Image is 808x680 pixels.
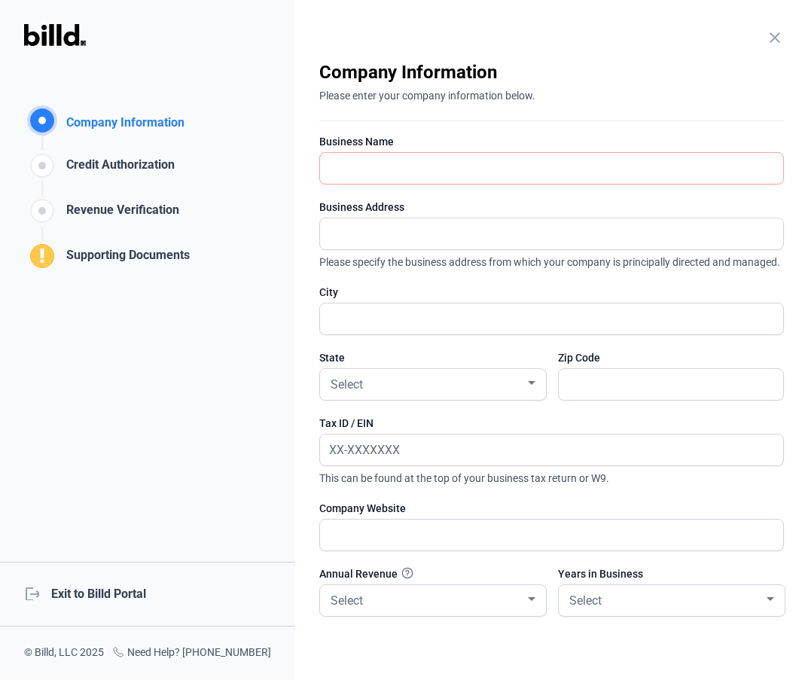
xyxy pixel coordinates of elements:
[558,350,784,365] div: Zip Code
[331,593,363,608] span: Select
[319,566,545,581] div: Annual Revenue
[319,501,784,516] div: Company Website
[319,200,784,215] div: Business Address
[319,84,784,103] div: Please enter your company information below.
[60,246,190,271] div: Supporting Documents
[60,156,175,181] div: Credit Authorization
[319,285,784,300] div: City
[24,24,86,46] img: Billd Logo
[320,435,767,465] input: XX-XXXXXXX
[319,350,545,365] div: State
[24,645,104,662] div: © Billd, LLC 2025
[319,60,784,84] div: Company Information
[24,585,39,600] mat-icon: logout
[331,377,363,392] span: Select
[112,645,271,662] div: Need Help? [PHONE_NUMBER]
[319,416,784,431] div: Tax ID / EIN
[60,114,184,136] div: Company Information
[766,29,784,47] mat-icon: close
[319,466,784,486] span: This can be found at the top of your business tax return or W9.
[558,566,784,581] div: Years in Business
[60,201,179,226] div: Revenue Verification
[319,134,784,149] div: Business Name
[319,250,784,270] span: Please specify the business address from which your company is principally directed and managed.
[569,593,602,608] span: Select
